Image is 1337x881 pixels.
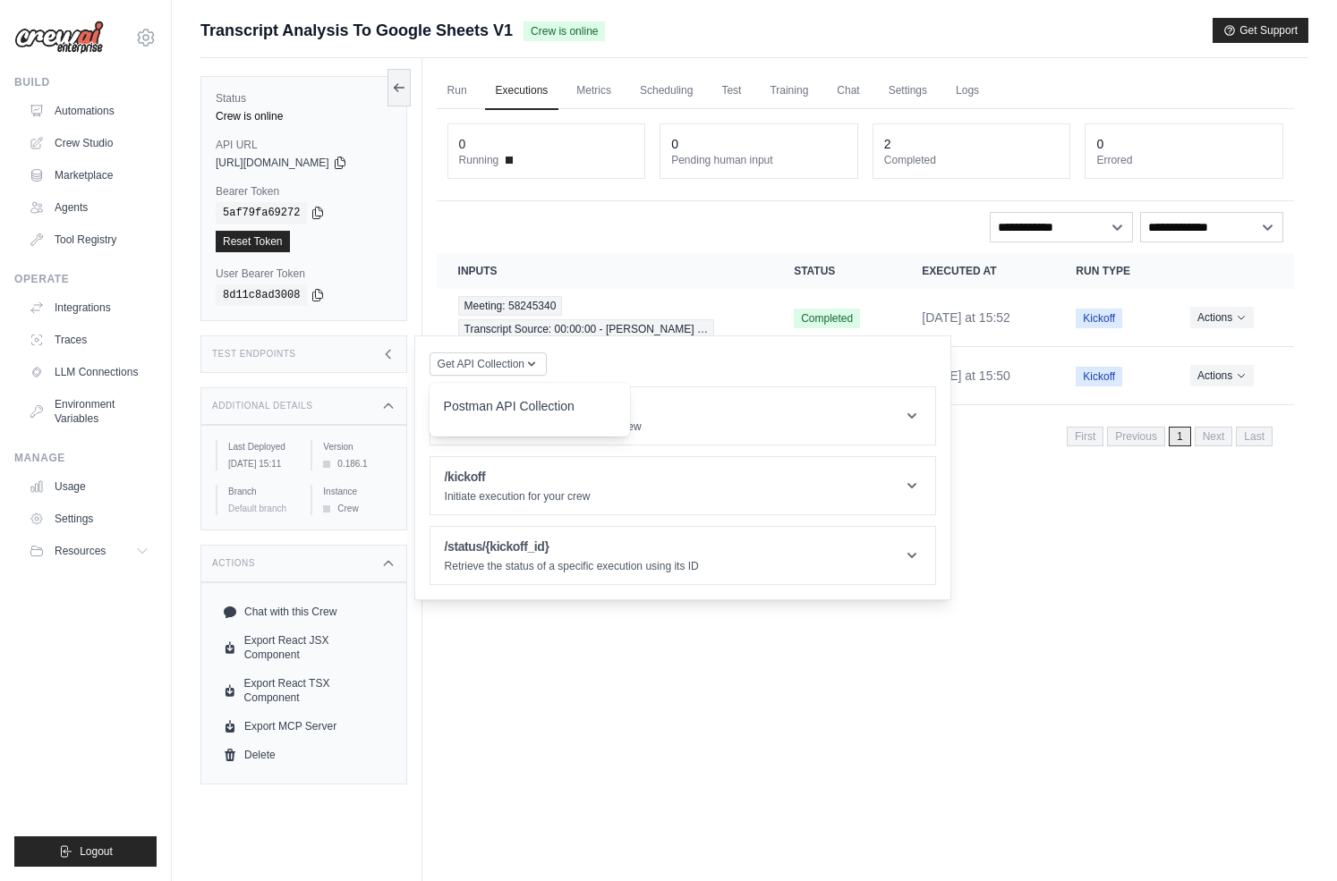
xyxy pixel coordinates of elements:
[445,489,591,504] p: Initiate execution for your crew
[1076,367,1122,386] span: Kickoff
[14,451,157,465] div: Manage
[1076,309,1122,328] span: Kickoff
[228,459,281,469] time: September 12, 2025 at 15:11 EDT
[671,153,847,167] dt: Pending human input
[711,72,752,110] a: Test
[444,397,616,426] div: Postman API Collection
[216,202,307,224] code: 5af79fa69272
[14,836,157,867] button: Logout
[212,558,255,569] h3: Actions
[445,468,591,486] h1: /kickoff
[945,72,990,110] a: Logs
[21,390,157,433] a: Environment Variables
[1067,427,1103,446] span: First
[458,296,563,316] span: Meeting: 58245340
[922,368,1010,383] time: September 12, 2025 at 15:50 EDT
[216,626,392,669] a: Export React JSX Component
[21,161,157,190] a: Marketplace
[1169,427,1191,446] span: 1
[228,440,296,453] label: Last Deployed
[216,712,392,741] a: Export MCP Server
[212,401,312,411] h3: Additional Details
[21,504,157,533] a: Settings
[1067,427,1273,446] nav: Pagination
[458,319,714,339] span: Transcript Source: 00:00:00 - [PERSON_NAME] …
[216,231,290,252] a: Reset Token
[1096,135,1103,153] div: 0
[14,272,157,286] div: Operate
[884,153,1060,167] dt: Completed
[228,485,296,498] label: Branch
[430,383,630,436] div: Get API Collection
[445,559,699,573] p: Retrieve the status of a specific execution using its ID
[80,844,113,859] span: Logout
[21,537,157,565] button: Resources
[629,72,703,110] a: Scheduling
[1236,427,1273,446] span: Last
[216,109,392,123] div: Crew is online
[671,135,678,153] div: 0
[216,284,307,306] code: 8d11c8ad3008
[485,72,559,110] a: Executions
[437,253,773,289] th: Inputs
[1054,253,1169,289] th: Run Type
[438,357,524,371] span: Get API Collection
[323,457,391,470] div: 0.186.1
[200,18,513,43] span: Transcript Analysis To Google Sheets V1
[759,72,819,110] a: Training
[228,504,286,513] span: Default branch
[566,72,622,110] a: Metrics
[21,358,157,386] a: LLM Connections
[323,485,391,498] label: Instance
[1096,153,1272,167] dt: Errored
[459,153,499,167] span: Running
[1213,18,1308,43] button: Get Support
[1190,365,1254,386] button: Actions for execution
[1190,307,1254,328] button: Actions for execution
[459,135,466,153] div: 0
[21,472,157,501] a: Usage
[437,72,478,110] a: Run
[878,72,938,110] a: Settings
[437,253,1294,458] section: Crew executions table
[458,296,752,339] a: View execution details for Meeting
[323,502,391,515] div: Crew
[900,253,1054,289] th: Executed at
[772,253,900,289] th: Status
[216,597,392,626] a: Chat with this Crew
[216,669,392,712] a: Export React TSX Component
[21,97,157,125] a: Automations
[216,91,392,106] label: Status
[216,156,329,170] span: [URL][DOMAIN_NAME]
[1107,427,1165,446] span: Previous
[323,440,391,453] label: Version
[794,309,860,328] span: Completed
[21,129,157,157] a: Crew Studio
[216,741,392,769] a: Delete
[826,72,870,110] a: Chat
[216,138,392,152] label: API URL
[1195,427,1233,446] span: Next
[524,21,605,41] span: Crew is online
[21,293,157,322] a: Integrations
[216,267,392,281] label: User Bearer Token
[445,538,699,555] h1: /status/{kickoff_id}
[922,310,1010,325] time: September 12, 2025 at 15:52 EDT
[55,544,106,558] span: Resources
[21,225,157,254] a: Tool Registry
[884,135,891,153] div: 2
[212,349,296,360] h3: Test Endpoints
[430,352,547,376] button: Get API Collection
[14,21,104,55] img: Logo
[21,193,157,222] a: Agents
[21,326,157,354] a: Traces
[216,184,392,199] label: Bearer Token
[445,419,642,434] p: Retrieve the required inputs for your crew
[14,75,157,89] div: Build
